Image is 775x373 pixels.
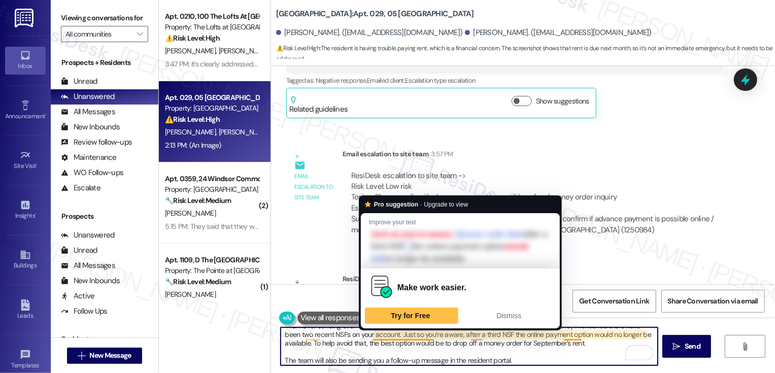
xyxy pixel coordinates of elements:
div: Review follow-ups [61,137,132,148]
div: [PERSON_NAME]. ([EMAIL_ADDRESS][DOMAIN_NAME]) [276,27,463,38]
div: Unanswered [61,91,115,102]
div: Subject: [ResiDesk Escalation] (Low risk) - Action Needed (Please confirm if advance payment is p... [351,214,716,235]
span: [PERSON_NAME] [165,46,219,55]
textarea: To enrich screen reader interactions, please activate Accessibility in Grammarly extension settings [281,327,658,365]
b: [GEOGRAPHIC_DATA]: Apt. 029, 05 [GEOGRAPHIC_DATA] [276,9,474,19]
div: All Messages [61,107,115,117]
i:  [673,343,681,351]
div: 3:47 PM: It's clearly addressed to me. [165,59,273,69]
div: Property: The Lofts at [GEOGRAPHIC_DATA] [165,22,259,32]
i:  [78,352,85,360]
div: WO Follow-ups [61,167,123,178]
a: Site Visit • [5,147,46,174]
div: Email escalation to site team [294,171,334,204]
strong: 🔧 Risk Level: Medium [165,196,231,205]
div: Apt. 029, 05 [GEOGRAPHIC_DATA] [165,92,259,103]
strong: 🔧 Risk Level: Medium [165,277,231,286]
i:  [137,30,143,38]
div: Residents [51,334,158,345]
div: Prospects [51,211,158,222]
button: Share Conversation via email [661,290,765,313]
label: Show suggestions [536,96,589,107]
div: 3:57 PM [428,149,453,159]
button: Send [662,335,712,358]
a: Insights • [5,196,46,224]
div: New Inbounds [61,276,120,286]
span: Emailed client , [367,76,405,85]
span: Send [685,341,700,352]
div: Apt. 0210, 100 The Lofts At [GEOGRAPHIC_DATA] [165,11,259,22]
input: All communities [65,26,132,42]
div: Property: The Pointe at [GEOGRAPHIC_DATA] [165,265,259,276]
div: 2:13 PM: (An Image) [165,141,221,150]
div: Follow Ups [61,306,108,317]
div: Email escalation to site team [343,149,725,163]
strong: ⚠️ Risk Level: High [276,44,320,52]
span: : The resident is having trouble paying rent, which is a financial concern. The screenshot shows ... [276,43,775,65]
span: [PERSON_NAME] [165,290,216,299]
span: Escalation type escalation [405,76,475,85]
div: New Inbounds [61,122,120,132]
img: ResiDesk Logo [15,9,36,27]
div: Tagged as: [286,73,723,88]
div: Unread [61,245,97,256]
div: Apt. 1109, D The [GEOGRAPHIC_DATA] [165,255,259,265]
button: New Message [67,348,142,364]
span: • [45,111,47,118]
span: • [39,360,41,367]
a: Inbox [5,47,46,74]
div: Escalate [61,183,100,193]
div: All Messages [61,260,115,271]
div: Related guidelines [289,96,348,115]
span: [PERSON_NAME] [165,127,219,137]
div: Active [61,291,95,301]
div: [PERSON_NAME]. ([EMAIL_ADDRESS][DOMAIN_NAME]) [465,27,652,38]
span: [PERSON_NAME] [218,127,269,137]
div: Prospects + Residents [51,57,158,68]
span: Share Conversation via email [668,296,758,307]
span: • [37,161,38,168]
div: Unread [61,76,97,87]
span: [PERSON_NAME] [218,46,269,55]
span: Negative response , [316,76,367,85]
strong: ⚠️ Risk Level: High [165,33,220,43]
a: Buildings [5,246,46,274]
strong: ⚠️ Risk Level: High [165,115,220,124]
span: [PERSON_NAME] [165,209,216,218]
button: Get Conversation Link [572,290,656,313]
span: New Message [89,350,131,361]
div: Apt. 0359, 24 Windsor Commons Townhomes [165,174,259,184]
div: Property: [GEOGRAPHIC_DATA] [165,103,259,114]
div: Unanswered [61,230,115,241]
span: • [35,211,37,218]
div: Property: [GEOGRAPHIC_DATA] Townhomes [165,184,259,195]
i:  [742,343,749,351]
div: ResiDesk Escalation - Reply From Site Team [343,274,725,288]
a: Leads [5,296,46,324]
div: ResiDesk escalation to site team -> Risk Level: Low risk Topics: Please confirm if advance paymen... [351,171,716,214]
span: Get Conversation Link [579,296,649,307]
div: Maintenance [61,152,117,163]
label: Viewing conversations for [61,10,148,26]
